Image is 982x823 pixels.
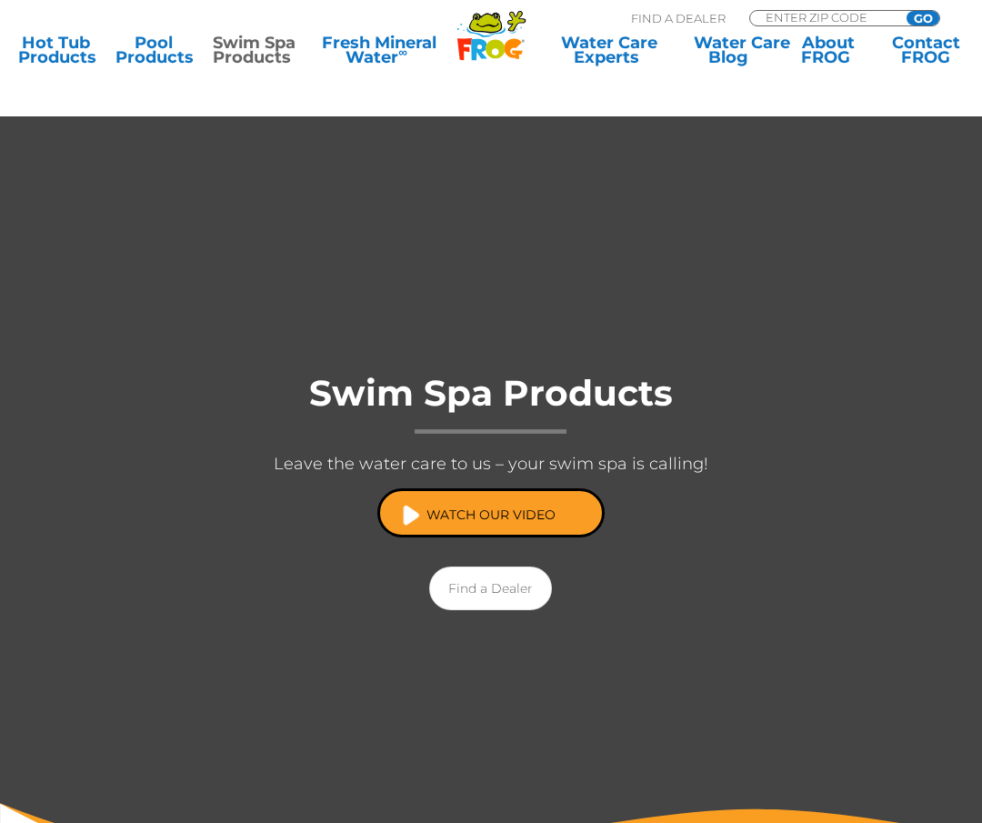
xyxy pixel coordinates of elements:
[377,488,605,537] a: Watch Our Video
[907,11,939,25] input: GO
[190,448,791,479] p: Leave the water care to us – your swim spa is calling!
[429,567,552,610] a: Find a Dealer
[791,35,867,65] a: AboutFROG
[694,35,769,65] a: Water CareBlog
[18,35,94,65] a: Hot TubProducts
[310,35,448,65] a: Fresh MineralWater∞
[888,35,964,65] a: ContactFROG
[631,10,726,26] p: Find A Dealer
[547,35,672,65] a: Water CareExperts
[190,374,791,434] h1: Swim Spa Products
[115,35,191,65] a: PoolProducts
[213,35,288,65] a: Swim SpaProducts
[764,11,887,24] input: Zip Code Form
[398,45,407,59] sup: ∞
